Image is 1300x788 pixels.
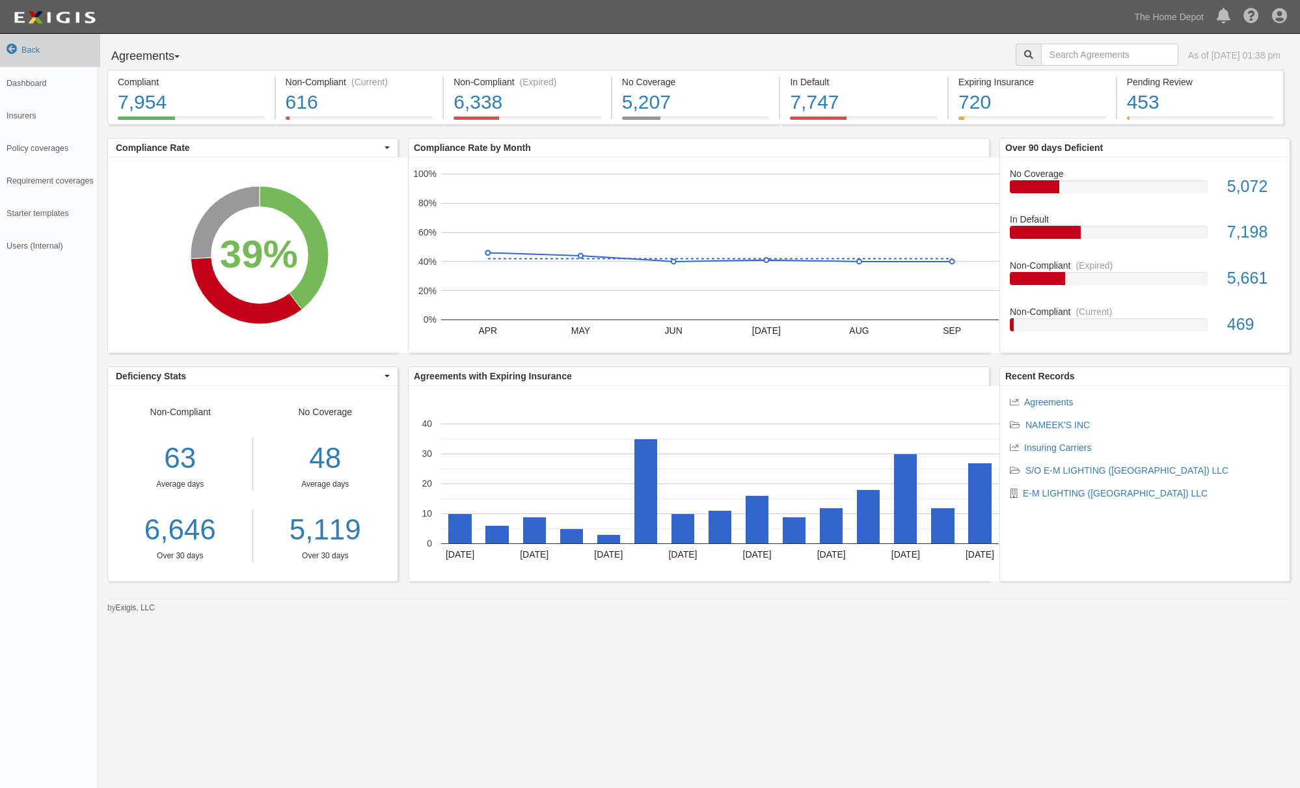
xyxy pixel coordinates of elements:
[790,75,938,88] div: In Default
[1010,259,1280,305] a: Non-Compliant(Expired)5,661
[422,418,432,429] text: 40
[1005,143,1103,153] b: Over 90 days Deficient
[1000,167,1290,180] div: No Coverage
[571,325,591,336] text: MAY
[1076,305,1112,318] div: (Current)
[1217,267,1290,290] div: 5,661
[1217,313,1290,336] div: 469
[1010,167,1280,213] a: No Coverage5,072
[1217,175,1290,198] div: 5,072
[949,116,1116,127] a: Expiring Insurance720
[743,549,772,560] text: [DATE]
[108,509,252,550] a: 6,646
[253,405,398,562] div: No Coverage
[409,386,1015,581] svg: A chart.
[1041,44,1178,66] input: Search Agreements
[414,371,572,381] b: Agreements with Expiring Insurance
[1000,305,1290,318] div: Non-Compliant
[351,75,388,88] div: (Current)
[966,549,994,560] text: [DATE]
[418,227,437,238] text: 60%
[520,75,557,88] div: (Expired)
[263,479,388,490] div: Average days
[958,75,1106,88] div: Expiring Insurance
[958,88,1106,116] div: 720
[418,256,437,267] text: 40%
[612,116,779,127] a: No Coverage5,207
[1243,9,1259,25] i: Help Center - Complianz
[108,157,411,353] svg: A chart.
[276,116,443,127] a: Non-Compliant(Current)616
[668,549,697,560] text: [DATE]
[263,509,388,550] a: 5,119
[286,75,433,88] div: Non-Compliant (Current)
[116,370,381,383] span: Deficiency Stats
[424,314,437,325] text: 0%
[622,88,770,116] div: 5,207
[422,478,432,489] text: 20
[1024,397,1073,407] a: Agreements
[118,88,265,116] div: 7,954
[622,75,770,88] div: No Coverage
[943,325,961,336] text: SEP
[520,549,548,560] text: [DATE]
[422,448,432,459] text: 30
[1128,4,1210,30] a: The Home Depot
[1000,259,1290,272] div: Non-Compliant
[422,508,432,519] text: 10
[418,198,437,208] text: 80%
[118,75,265,88] div: Compliant
[1005,371,1075,381] b: Recent Records
[107,116,275,127] a: Compliant7,954
[108,367,398,385] button: Deficiency Stats
[409,157,1015,353] svg: A chart.
[116,603,155,612] a: Exigis, LLC
[108,550,252,562] div: Over 30 days
[107,44,205,70] button: Agreements
[263,438,388,479] div: 48
[790,88,938,116] div: 7,747
[752,325,781,336] text: [DATE]
[446,549,474,560] text: [DATE]
[1117,116,1284,127] a: Pending Review453
[1127,88,1274,116] div: 453
[286,88,433,116] div: 616
[780,116,947,127] a: In Default7,747
[116,141,381,154] span: Compliance Rate
[1076,259,1113,272] div: (Expired)
[427,538,432,549] text: 0
[1025,465,1228,476] a: S/O E-M LIGHTING ([GEOGRAPHIC_DATA]) LLC
[108,479,252,490] div: Average days
[1000,213,1290,226] div: In Default
[10,6,100,29] img: logo-5460c22ac91f19d4615b14bd174203de0afe785f0fc80cf4dbbc73dc1793850b.png
[1010,213,1280,259] a: In Default7,198
[665,325,683,336] text: JUN
[1217,221,1290,244] div: 7,198
[108,139,398,157] button: Compliance Rate
[1188,49,1280,62] div: As of [DATE] 01:38 pm
[1025,420,1090,430] a: NAMEEK'S INC
[1023,488,1208,498] a: E-M LIGHTING ([GEOGRAPHIC_DATA]) LLC
[478,325,497,336] text: APR
[414,143,531,153] b: Compliance Rate by Month
[107,603,155,614] small: by
[108,438,252,479] div: 63
[1010,305,1280,342] a: Non-Compliant(Current)469
[891,549,920,560] text: [DATE]
[849,325,869,336] text: AUG
[108,405,253,562] div: Non-Compliant
[263,550,388,562] div: Over 30 days
[1127,75,1274,88] div: Pending Review
[418,285,437,295] text: 20%
[220,226,298,282] div: 39%
[413,169,437,179] text: 100%
[454,88,601,116] div: 6,338
[444,116,611,127] a: Non-Compliant(Expired)6,338
[817,549,846,560] text: [DATE]
[594,549,623,560] text: [DATE]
